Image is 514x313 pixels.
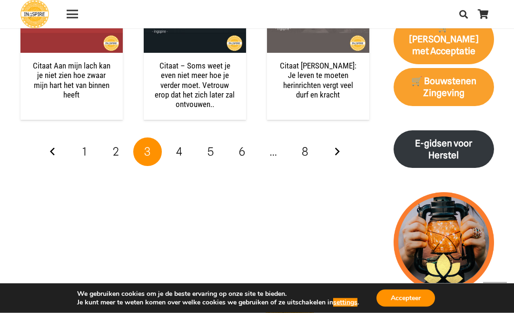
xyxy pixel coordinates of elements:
[176,145,182,159] span: 4
[259,138,288,166] span: …
[77,298,359,307] p: Je kunt meer te weten komen over welke cookies we gebruiken of ze uitschakelen in .
[70,138,99,166] a: Pagina 1
[77,290,359,298] p: We gebruiken cookies om je de beste ervaring op onze site te bieden.
[60,9,84,20] a: Menu
[302,145,308,159] span: 8
[228,138,257,166] a: Pagina 6
[376,290,435,307] button: Accepteer
[239,145,245,159] span: 6
[333,298,357,307] button: settings
[394,68,494,107] a: 🛒 Bouwstenen Zingeving
[113,145,119,159] span: 2
[394,193,494,293] img: lichtpuntjes voor in donkere tijden
[394,15,494,65] a: 🛒[PERSON_NAME] met Acceptatie
[411,76,476,99] strong: 🛒 Bouwstenen Zingeving
[82,145,87,159] span: 1
[291,138,319,166] a: Pagina 8
[415,138,472,161] strong: E-gidsen voor Herstel
[454,2,473,26] a: Zoeken
[133,138,162,166] span: Pagina 3
[409,22,478,57] strong: 🛒[PERSON_NAME] met Acceptatie
[33,61,110,100] a: Citaat Aan mijn lach kan je niet zien hoe zwaar mijn hart het van binnen heeft
[394,131,494,169] a: E-gidsen voor Herstel
[208,145,214,159] span: 5
[165,138,193,166] a: Pagina 4
[280,61,356,100] a: Citaat [PERSON_NAME]: Je leven te moeten herinrichten vergt veel durf en kracht
[483,282,507,306] a: Terug naar top
[102,138,130,166] a: Pagina 2
[155,61,235,110] a: Citaat – Soms weet je even niet meer hoe je verder moet. Vetrouw erop dat het zich later zal ontv...
[197,138,225,166] a: Pagina 5
[144,145,150,159] span: 3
